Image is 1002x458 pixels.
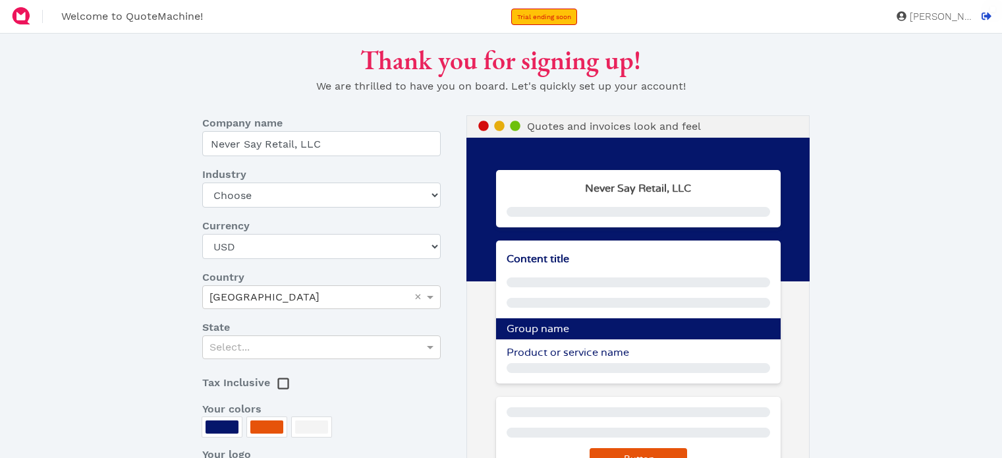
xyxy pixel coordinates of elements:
[202,115,283,131] span: Company name
[507,324,569,334] span: Group name
[202,218,250,234] span: Currency
[507,254,569,264] span: Content title
[202,401,262,417] span: Your colors
[316,80,686,92] span: We are thrilled to have you on board. Let's quickly set up your account!
[507,347,629,358] span: Product or service name
[11,5,32,26] img: QuoteM_icon_flat.png
[511,9,577,25] a: Trial ending soon
[585,183,691,194] strong: Never Say Retail, LLC
[466,115,810,138] div: Quotes and invoices look and feel
[360,43,641,77] span: Thank you for signing up!
[906,12,972,22] span: [PERSON_NAME]
[202,376,270,389] span: Tax Inclusive
[412,286,424,308] span: Clear value
[414,291,422,302] span: ×
[209,291,320,303] span: [GEOGRAPHIC_DATA]
[202,270,244,285] span: Country
[61,10,203,22] span: Welcome to QuoteMachine!
[202,167,246,183] span: Industry
[517,13,571,20] span: Trial ending soon
[202,320,230,335] span: State
[203,336,440,358] div: Select...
